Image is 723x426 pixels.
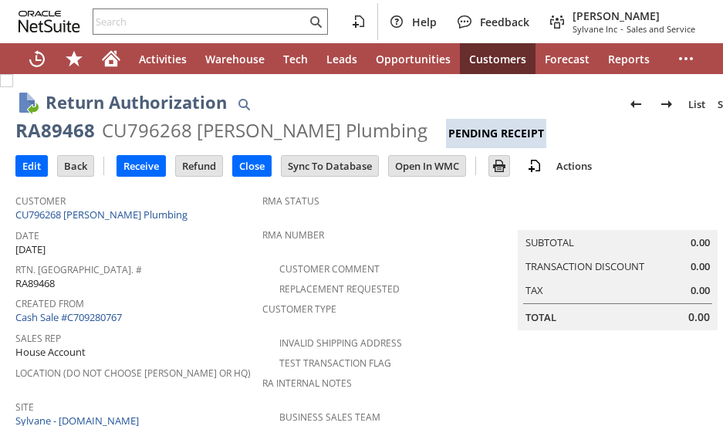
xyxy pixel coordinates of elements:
span: Activities [139,52,187,66]
a: Customer Comment [279,262,380,276]
a: Total [525,310,556,324]
span: 0.00 [691,259,710,274]
a: Subtotal [525,235,574,249]
a: List [682,92,711,117]
span: RA89468 [15,276,55,291]
a: Customer [15,194,66,208]
span: 0.00 [691,283,710,298]
a: Transaction Discount [525,259,644,273]
a: Invalid Shipping Address [279,336,402,350]
a: RMA Number [262,228,324,242]
a: Location (Do Not Choose [PERSON_NAME] or HQ) [15,367,251,380]
input: Receive [117,156,165,176]
a: Home [93,43,130,74]
svg: logo [19,11,80,32]
input: Print [489,156,509,176]
svg: Home [102,49,120,68]
a: Site [15,401,34,414]
span: Sylvane Inc [573,23,617,35]
input: Sync To Database [282,156,378,176]
div: RA89468 [15,118,95,143]
div: Shortcuts [56,43,93,74]
span: Help [412,15,437,29]
span: Opportunities [376,52,451,66]
a: Replacement Requested [279,282,400,296]
a: Tax [525,283,543,297]
input: Search [93,12,306,31]
a: Activities [130,43,196,74]
a: Cash Sale #C709280767 [15,310,122,324]
a: Created From [15,297,84,310]
span: Customers [469,52,526,66]
img: Quick Find [235,95,253,113]
div: More menus [667,43,704,74]
a: Business Sales Team [279,411,380,424]
a: Test Transaction Flag [279,357,391,370]
a: Rtn. [GEOGRAPHIC_DATA]. # [15,263,142,276]
a: Customer Type [262,303,336,316]
div: Pending Receipt [446,119,546,148]
a: Warehouse [196,43,274,74]
span: Leads [326,52,357,66]
span: Warehouse [205,52,265,66]
a: Forecast [535,43,599,74]
caption: Summary [518,205,718,230]
a: RMA Status [262,194,319,208]
span: [DATE] [15,242,46,257]
img: add-record.svg [525,157,544,175]
a: Leads [317,43,367,74]
input: Close [233,156,271,176]
input: Refund [176,156,222,176]
a: Customers [460,43,535,74]
a: Date [15,229,39,242]
img: Print [490,157,508,175]
svg: Search [306,12,325,31]
input: Back [58,156,93,176]
a: Opportunities [367,43,460,74]
a: Actions [550,159,598,173]
a: RA Internal Notes [262,377,352,390]
span: 0.00 [688,309,710,325]
span: - [620,23,623,35]
span: Forecast [545,52,590,66]
img: Previous [627,95,645,113]
span: Sales and Service [627,23,695,35]
input: Open In WMC [389,156,465,176]
span: Tech [283,52,308,66]
input: Edit [16,156,47,176]
a: Reports [599,43,659,74]
h1: Return Authorization [46,90,227,115]
span: 0.00 [691,235,710,250]
span: House Account [15,345,86,360]
div: CU796268 [PERSON_NAME] Plumbing [102,118,427,143]
a: Tech [274,43,317,74]
a: Sales Rep [15,332,61,345]
svg: Recent Records [28,49,46,68]
span: [PERSON_NAME] [573,8,695,23]
span: Feedback [480,15,529,29]
svg: Shortcuts [65,49,83,68]
a: Recent Records [19,43,56,74]
span: Reports [608,52,650,66]
a: CU796268 [PERSON_NAME] Plumbing [15,208,191,221]
img: Next [657,95,676,113]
